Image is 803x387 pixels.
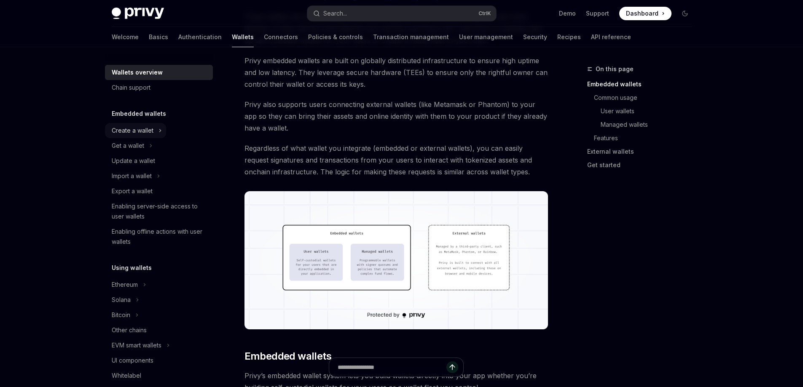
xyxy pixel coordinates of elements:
[619,7,671,20] a: Dashboard
[112,67,163,77] div: Wallets overview
[338,358,446,376] input: Ask a question...
[105,123,166,138] button: Create a wallet
[459,27,513,47] a: User management
[446,361,458,373] button: Send message
[112,125,153,136] div: Create a wallet
[105,338,174,353] button: EVM smart wallets
[105,277,150,292] button: Ethereum
[523,27,547,47] a: Security
[112,325,147,335] div: Other chains
[105,353,213,368] a: UI components
[587,91,698,104] a: Common usage
[112,355,153,366] div: UI components
[112,371,141,381] div: Whitelabel
[112,186,153,196] div: Export a wallet
[112,171,152,181] div: Import a wallet
[264,27,298,47] a: Connectors
[307,6,496,21] button: Search...CtrlK
[105,138,157,153] button: Get a wallet
[112,201,208,222] div: Enabling server-side access to user wallets
[678,7,692,20] button: Toggle dark mode
[323,8,347,19] div: Search...
[105,307,143,323] button: Bitcoin
[112,310,130,320] div: Bitcoin
[587,77,698,91] a: Embedded wallets
[587,118,698,131] a: Managed wallets
[105,368,213,383] a: Whitelabel
[112,280,138,290] div: Ethereum
[478,10,491,17] span: Ctrl K
[587,104,698,118] a: User wallets
[112,141,144,151] div: Get a wallet
[105,292,143,307] button: Solana
[178,27,222,47] a: Authentication
[112,27,139,47] a: Welcome
[105,65,213,80] a: Wallets overview
[112,295,131,305] div: Solana
[244,142,548,178] span: Regardless of what wallet you integrate (embedded or external wallets), you can easily request si...
[244,99,548,134] span: Privy also supports users connecting external wallets (like Metamask or Phantom) to your app so t...
[112,109,166,119] h5: Embedded wallets
[105,168,164,184] button: Import a wallet
[112,8,164,19] img: dark logo
[149,27,168,47] a: Basics
[557,27,581,47] a: Recipes
[112,263,152,273] h5: Using wallets
[591,27,631,47] a: API reference
[232,27,254,47] a: Wallets
[596,64,634,74] span: On this page
[105,184,213,199] a: Export a wallet
[587,158,698,172] a: Get started
[586,9,609,18] a: Support
[559,9,576,18] a: Demo
[105,224,213,249] a: Enabling offline actions with user wallets
[112,83,150,93] div: Chain support
[105,80,213,95] a: Chain support
[244,191,548,329] img: images/walletoverview.png
[587,131,698,145] a: Features
[587,145,698,158] a: External wallets
[105,153,213,168] a: Update a wallet
[105,323,213,338] a: Other chains
[373,27,449,47] a: Transaction management
[244,350,331,363] span: Embedded wallets
[105,199,213,224] a: Enabling server-side access to user wallets
[112,340,161,350] div: EVM smart wallets
[112,227,208,247] div: Enabling offline actions with user wallets
[308,27,363,47] a: Policies & controls
[626,9,658,18] span: Dashboard
[244,55,548,90] span: Privy embedded wallets are built on globally distributed infrastructure to ensure high uptime and...
[112,156,155,166] div: Update a wallet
